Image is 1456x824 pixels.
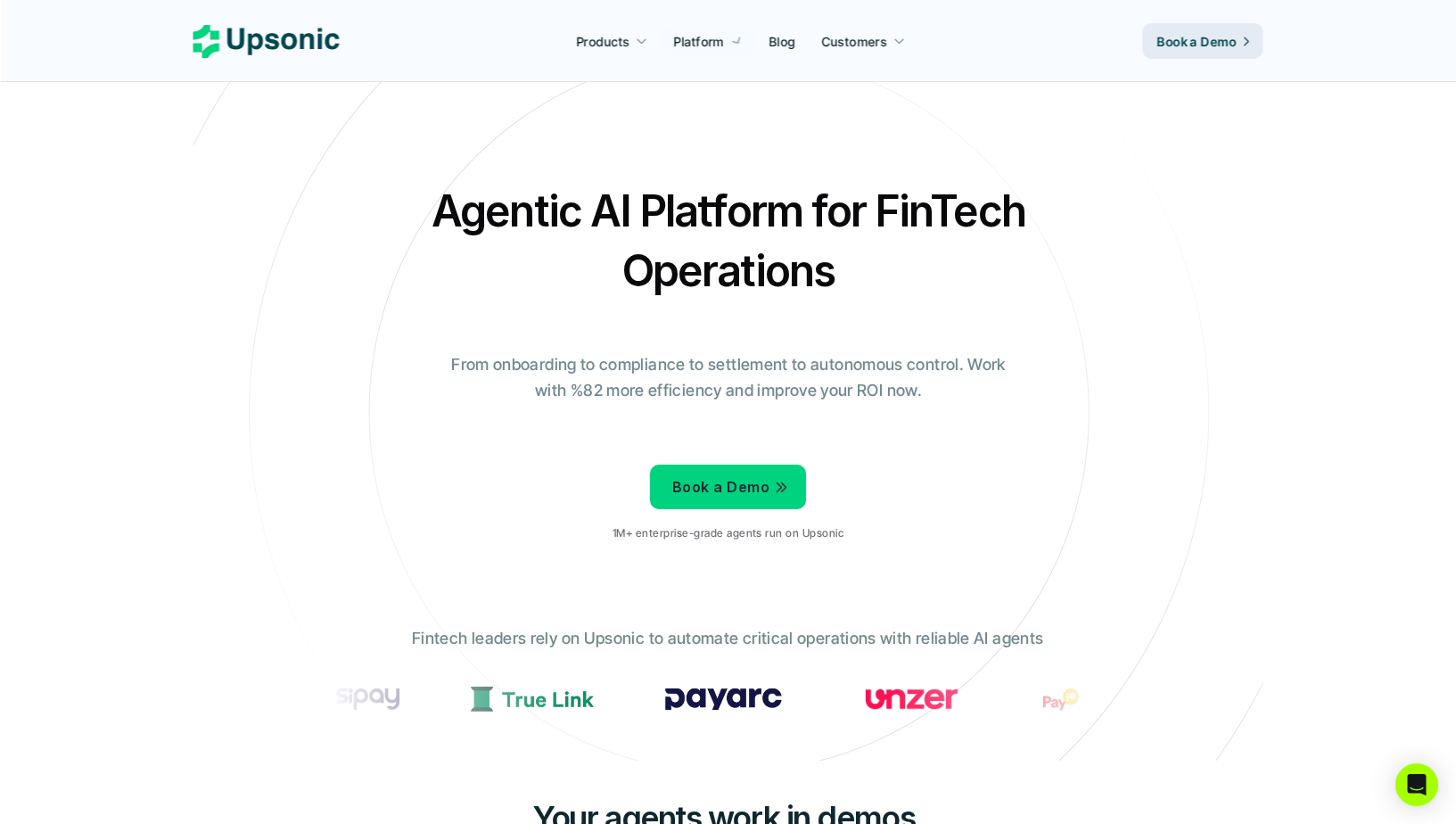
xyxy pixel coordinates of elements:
p: Book a Demo [672,474,769,500]
p: From onboarding to compliance to settlement to autonomous control. Work with %82 more efficiency ... [439,352,1018,404]
p: Products [577,32,629,51]
div: Open Intercom Messenger [1395,763,1438,806]
p: Blog [769,32,795,51]
a: Book a Demo [1143,23,1263,59]
a: Products [566,25,659,57]
p: Fintech leaders rely on Upsonic to automate critical operations with reliable AI agents [412,626,1043,652]
h2: Agentic AI Platform for FinTech Operations [416,181,1041,301]
a: Blog [758,25,806,57]
a: Book a Demo [650,465,806,509]
p: Platform [674,32,724,51]
p: Book a Demo [1157,32,1237,51]
p: Customers [821,32,887,51]
p: 1M+ enterprise-grade agents run on Upsonic [613,527,843,540]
